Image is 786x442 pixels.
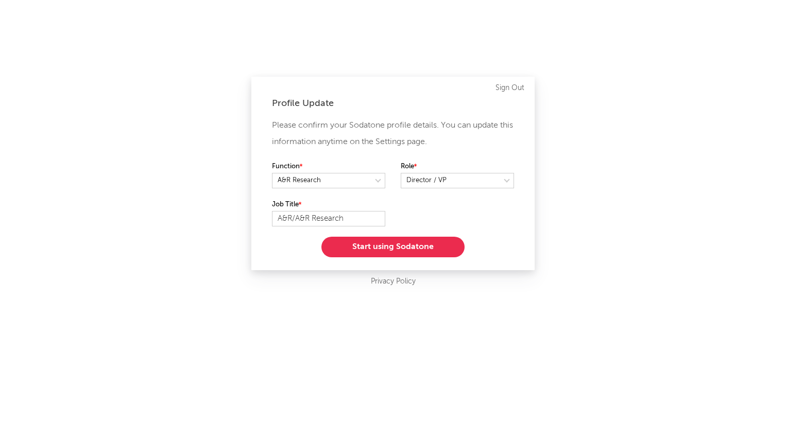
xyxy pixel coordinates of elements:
p: Please confirm your Sodatone profile details. You can update this information anytime on the Sett... [272,117,514,150]
label: Role [401,161,514,173]
a: Privacy Policy [371,275,416,288]
label: Function [272,161,385,173]
button: Start using Sodatone [321,237,465,257]
label: Job Title [272,199,385,211]
div: Profile Update [272,97,514,110]
a: Sign Out [495,82,524,94]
